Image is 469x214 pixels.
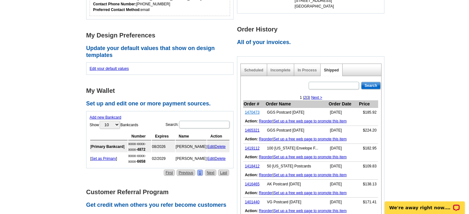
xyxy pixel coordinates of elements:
th: Order # [243,100,265,108]
h1: My Design Preferences [86,32,237,39]
td: [PERSON_NAME] [176,153,207,164]
a: Reorder [259,155,273,159]
td: GGS Postcard [DATE] [265,108,328,117]
td: | [243,153,378,162]
td: $138.13 [359,180,378,189]
h2: All of your invoices. [237,39,388,46]
a: Set up a free web page to promote this item [273,119,347,123]
td: | [243,135,378,144]
a: Previous [177,170,195,176]
td: [PERSON_NAME] [176,141,207,152]
strong: Preferred Contact Method: [93,8,141,12]
a: Reorder [259,119,273,123]
td: [ ] [90,141,128,152]
td: GGS Postcard [DATE] [265,126,328,135]
a: Reorder [259,137,273,141]
td: | [243,171,378,180]
a: Delete [215,144,226,149]
a: Delete [215,156,226,161]
a: Next > [311,95,322,100]
a: Scheduled [244,68,263,72]
a: Edit [207,156,214,161]
a: Set up a free web page to promote this item [273,173,347,177]
a: Reorder [259,209,273,213]
td: [DATE] [328,162,359,171]
h2: Update your default values that show on design templates [86,45,237,59]
h2: Set up and edit one or more payment sources. [86,100,237,107]
a: First [164,170,175,176]
a: Incomplete [271,68,290,72]
td: $109.83 [359,162,378,171]
span: 100 California Envelope Flyers [267,146,318,150]
a: 1 [197,170,203,176]
strong: Contact Phone Number: [93,2,136,6]
b: Action: [245,119,258,123]
b: Action: [245,155,258,159]
strong: 6658 [137,159,146,164]
a: Reorder [259,191,273,195]
a: 1416465 [245,182,260,186]
div: 1 | | | [241,95,381,100]
a: 1419112 [245,146,260,150]
a: Edit [207,144,214,149]
a: Reorder [259,173,273,177]
th: Action [207,132,229,140]
h1: Order History [237,26,388,33]
a: Set up a free web page to promote this item [273,155,347,159]
td: xxxx-xxxx-xxxx- [128,141,151,152]
b: Action: [245,209,258,213]
a: In Process [298,68,317,72]
td: VG Postcard [DATE] [265,198,328,207]
td: | [243,117,378,126]
a: Set up a free web page to promote this item [273,137,347,141]
h1: Customer Referral Program [86,189,237,195]
a: Set as Primary [91,156,116,161]
th: Number [128,132,151,140]
td: 50 [US_STATE] Postcards [265,162,328,171]
b: Action: [245,173,258,177]
a: 1465321 [245,128,260,132]
b: Primary Bankcard [91,144,124,149]
th: Price [359,100,378,108]
td: 08/2026 [152,141,175,152]
label: Search: [166,120,230,129]
td: [DATE] [328,198,359,207]
a: 3 [307,95,309,100]
a: Shipped [324,68,339,72]
td: | [207,141,229,152]
a: 1418412 [245,164,260,168]
th: Order Date [328,100,359,108]
a: 2 [304,95,306,100]
td: AK Postcard [DATE] [265,180,328,189]
td: 02/2029 [152,153,175,164]
b: Action: [245,191,258,195]
td: | [207,153,229,164]
td: [DATE] [328,180,359,189]
td: $185.92 [359,108,378,117]
a: Add new Bankcard [90,115,121,120]
input: Search: [179,121,229,128]
a: Set up a free web page to promote this item [273,191,347,195]
td: $182.95 [359,144,378,153]
td: $224.20 [359,126,378,135]
td: [ ] [90,153,128,164]
input: Search [361,82,381,89]
a: 1470473 [245,110,260,115]
iframe: LiveChat chat widget [381,194,469,214]
th: Order Name [265,100,328,108]
select: ShowBankcards [100,121,120,129]
a: Last [218,170,229,176]
label: Show Bankcards [90,120,138,129]
a: Next [205,170,217,176]
td: [DATE] [328,126,359,135]
td: xxxx-xxxx-xxxx- [128,153,151,164]
td: | [243,189,378,198]
b: Action: [245,137,258,141]
h2: Get credit when others you refer become customers [86,202,237,209]
td: $171.41 [359,198,378,207]
td: [DATE] [328,108,359,117]
a: Edit your default values [90,66,129,71]
th: Expires [152,132,175,140]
